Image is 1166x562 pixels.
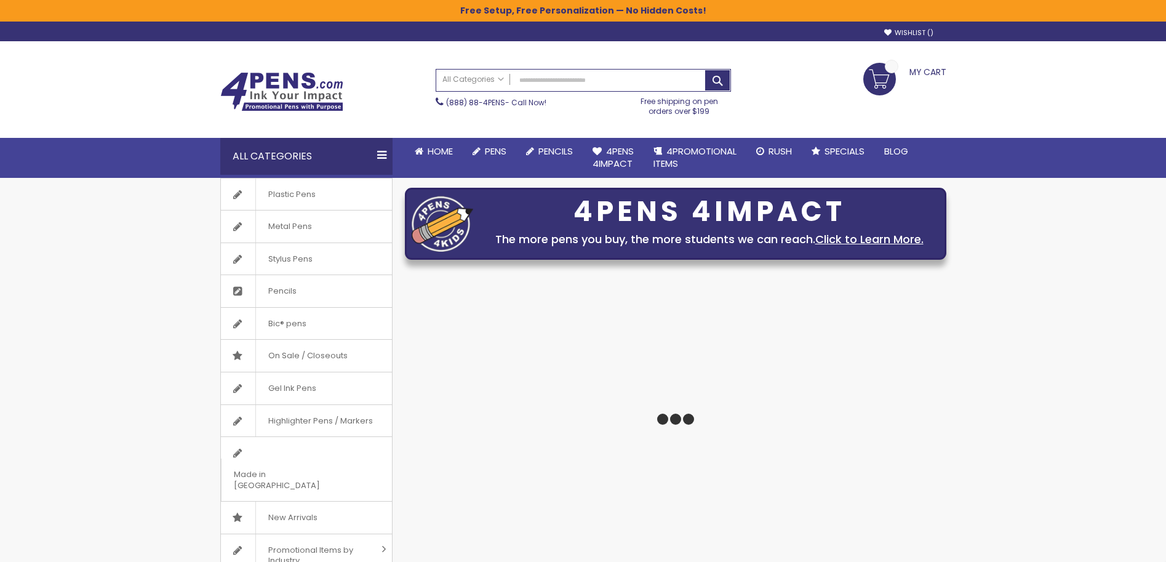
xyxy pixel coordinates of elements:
[412,196,473,252] img: four_pen_logo.png
[516,138,583,165] a: Pencils
[221,372,392,404] a: Gel Ink Pens
[255,275,309,307] span: Pencils
[884,28,933,38] a: Wishlist
[815,231,924,247] a: Click to Learn More.
[220,72,343,111] img: 4Pens Custom Pens and Promotional Products
[255,308,319,340] span: Bic® pens
[874,138,918,165] a: Blog
[221,459,361,501] span: Made in [GEOGRAPHIC_DATA]
[446,97,546,108] span: - Call Now!
[746,138,802,165] a: Rush
[255,340,360,372] span: On Sale / Closeouts
[220,138,393,175] div: All Categories
[221,308,392,340] a: Bic® pens
[255,211,324,243] span: Metal Pens
[583,138,644,178] a: 4Pens4impact
[221,179,392,211] a: Plastic Pens
[255,502,330,534] span: New Arrivals
[825,145,865,158] span: Specials
[769,145,792,158] span: Rush
[485,145,506,158] span: Pens
[221,275,392,307] a: Pencils
[405,138,463,165] a: Home
[446,97,505,108] a: (888) 88-4PENS
[884,145,908,158] span: Blog
[463,138,516,165] a: Pens
[255,179,328,211] span: Plastic Pens
[802,138,874,165] a: Specials
[628,92,731,116] div: Free shipping on pen orders over $199
[442,74,504,84] span: All Categories
[221,340,392,372] a: On Sale / Closeouts
[653,145,737,170] span: 4PROMOTIONAL ITEMS
[479,199,940,225] div: 4PENS 4IMPACT
[255,405,385,437] span: Highlighter Pens / Markers
[221,243,392,275] a: Stylus Pens
[644,138,746,178] a: 4PROMOTIONALITEMS
[221,437,392,501] a: Made in [GEOGRAPHIC_DATA]
[255,243,325,275] span: Stylus Pens
[221,502,392,534] a: New Arrivals
[221,405,392,437] a: Highlighter Pens / Markers
[428,145,453,158] span: Home
[479,231,940,248] div: The more pens you buy, the more students we can reach.
[255,372,329,404] span: Gel Ink Pens
[436,70,510,90] a: All Categories
[221,211,392,243] a: Metal Pens
[538,145,573,158] span: Pencils
[593,145,634,170] span: 4Pens 4impact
